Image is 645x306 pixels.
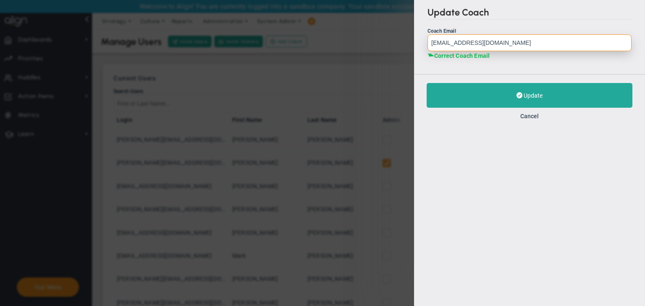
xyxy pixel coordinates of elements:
h2: Update Coach [427,7,632,20]
button: Update [427,83,632,108]
div: Coach Email [427,28,632,34]
input: Coach Email [427,34,632,51]
span: Update [524,92,543,99]
button: Cancel [520,113,539,119]
h4: Correct Coach Email [427,52,632,60]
